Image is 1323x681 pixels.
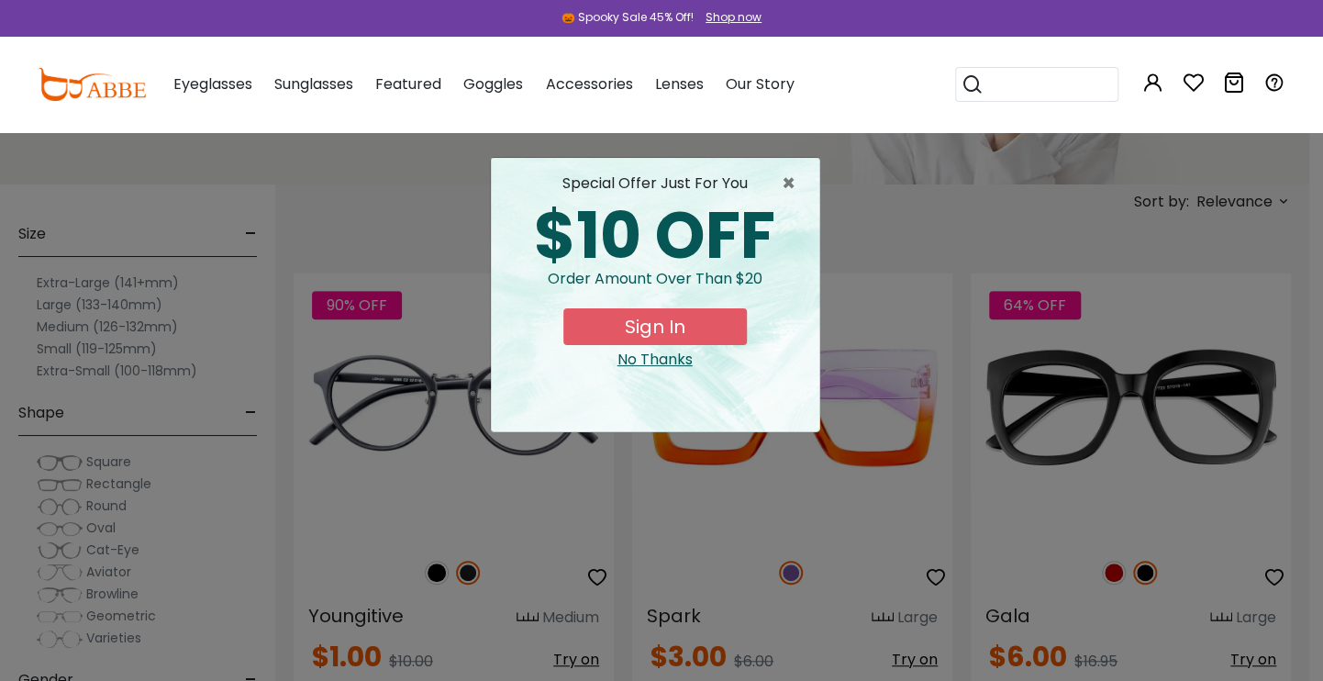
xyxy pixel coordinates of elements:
[506,204,805,268] div: $10 OFF
[696,9,762,25] a: Shop now
[654,73,703,95] span: Lenses
[782,173,805,195] button: Close
[274,73,353,95] span: Sunglasses
[463,73,523,95] span: Goggles
[545,73,632,95] span: Accessories
[375,73,441,95] span: Featured
[506,349,805,371] div: Close
[563,308,747,345] button: Sign In
[506,268,805,308] div: Order amount over than $20
[782,173,805,195] span: ×
[506,173,805,195] div: special offer just for you
[38,68,146,101] img: abbeglasses.com
[706,9,762,26] div: Shop now
[725,73,794,95] span: Our Story
[561,9,694,26] div: 🎃 Spooky Sale 45% Off!
[173,73,252,95] span: Eyeglasses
